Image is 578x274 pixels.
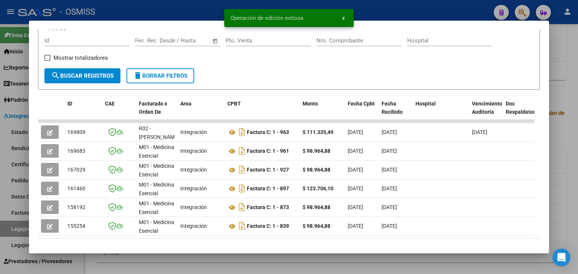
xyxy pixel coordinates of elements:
strong: $ 98.964,88 [303,204,330,210]
strong: Factura C: 1 - 927 [247,167,289,173]
span: [DATE] [348,204,363,210]
strong: $ 123.706,10 [303,185,333,191]
datatable-header-cell: CPBT [224,96,300,129]
button: Borrar Filtros [126,68,194,83]
span: 169683 [67,148,85,154]
button: x [336,11,351,25]
span: CAE [105,101,115,107]
strong: Factura C: 1 - 839 [247,223,289,229]
datatable-header-cell: Vencimiento Auditoría [469,96,503,129]
strong: Factura C: 1 - 897 [247,186,289,192]
span: [DATE] [382,167,397,173]
span: Fecha Cpbt [348,101,375,107]
span: [DATE] [382,223,397,229]
span: Integración [180,148,207,154]
datatable-header-cell: Area [177,96,224,129]
span: M01 - Medicina Esencial [139,200,174,215]
span: [DATE] [348,148,363,154]
span: M01 - Medicina Esencial [139,219,174,234]
i: Descargar documento [237,201,247,213]
span: Fecha Recibido [382,101,403,115]
datatable-header-cell: Doc Respaldatoria [503,96,548,129]
span: Buscar Registros [51,72,114,79]
datatable-header-cell: Monto [300,96,345,129]
strong: $ 111.335,49 [303,129,333,135]
span: 161460 [67,185,85,191]
span: Integración [180,129,207,135]
strong: Factura C: 1 - 873 [247,205,289,211]
span: [DATE] [382,204,397,210]
span: R02 - [PERSON_NAME] [139,125,179,140]
input: Fecha fin [172,37,209,44]
span: [DATE] [382,185,397,191]
span: [DATE] [472,129,487,135]
datatable-header-cell: Fecha Recibido [379,96,412,129]
div: Open Intercom Messenger [552,248,570,266]
i: Descargar documento [237,126,247,138]
span: Monto [303,101,318,107]
i: Descargar documento [237,145,247,157]
span: Integración [180,223,207,229]
span: 167029 [67,167,85,173]
span: Vencimiento Auditoría [472,101,502,115]
div: 6 total [38,238,540,257]
strong: $ 98.964,88 [303,223,330,229]
span: M01 - Medicina Esencial [139,182,174,196]
i: Descargar documento [237,182,247,194]
span: [DATE] [348,185,363,191]
datatable-header-cell: Hospital [412,96,469,129]
span: Mostrar totalizadores [53,53,108,62]
datatable-header-cell: Facturado x Orden De [136,96,177,129]
input: Fecha inicio [135,37,166,44]
span: [DATE] [382,148,397,154]
span: 169809 [67,129,85,135]
i: Descargar documento [237,164,247,176]
span: 155254 [67,223,85,229]
span: Hospital [415,101,436,107]
mat-icon: delete [133,71,142,80]
span: Facturado x Orden De [139,101,167,115]
span: Integración [180,185,207,191]
span: [DATE] [348,223,363,229]
span: M01 - Medicina Esencial [139,144,174,159]
button: Buscar Registros [44,68,120,83]
mat-icon: search [51,71,60,80]
span: 158192 [67,204,85,210]
strong: Factura C: 1 - 961 [247,148,289,154]
span: M01 - Medicina Esencial [139,163,174,178]
span: Area [180,101,192,107]
span: [DATE] [348,129,363,135]
datatable-header-cell: Fecha Cpbt [345,96,379,129]
span: Integración [180,204,207,210]
span: Operación de edición exitosa [230,14,303,22]
strong: Factura C: 1 - 963 [247,129,289,135]
button: Open calendar [211,37,219,45]
i: Descargar documento [237,220,247,232]
span: [DATE] [382,129,397,135]
strong: $ 98.964,88 [303,148,330,154]
span: [DATE] [348,167,363,173]
span: Borrar Filtros [133,72,187,79]
span: Doc Respaldatoria [506,101,540,115]
span: Integración [180,167,207,173]
datatable-header-cell: CAE [102,96,136,129]
strong: $ 98.964,88 [303,167,330,173]
datatable-header-cell: ID [64,96,102,129]
span: ID [67,101,72,107]
span: x [342,15,345,21]
span: CPBT [227,101,241,107]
